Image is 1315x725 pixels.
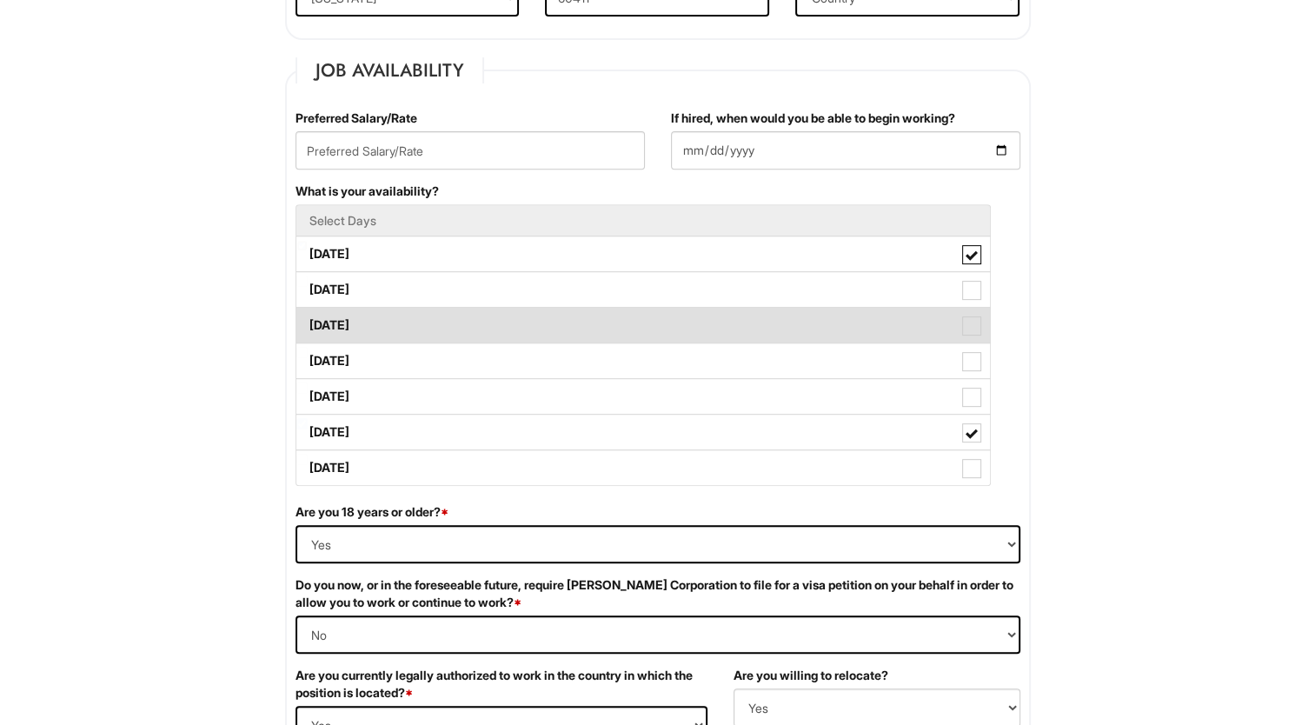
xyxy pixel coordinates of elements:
[296,576,1020,611] label: Do you now, or in the foreseeable future, require [PERSON_NAME] Corporation to file for a visa pe...
[296,57,484,83] legend: Job Availability
[734,667,888,684] label: Are you willing to relocate?
[296,110,417,127] label: Preferred Salary/Rate
[296,131,645,170] input: Preferred Salary/Rate
[296,308,990,343] label: [DATE]
[671,110,955,127] label: If hired, when would you be able to begin working?
[296,525,1020,563] select: (Yes / No)
[296,343,990,378] label: [DATE]
[296,183,439,200] label: What is your availability?
[296,415,990,449] label: [DATE]
[296,450,990,485] label: [DATE]
[296,615,1020,654] select: (Yes / No)
[296,503,448,521] label: Are you 18 years or older?
[296,379,990,414] label: [DATE]
[296,236,990,271] label: [DATE]
[296,272,990,307] label: [DATE]
[309,214,977,227] h5: Select Days
[296,667,707,702] label: Are you currently legally authorized to work in the country in which the position is located?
